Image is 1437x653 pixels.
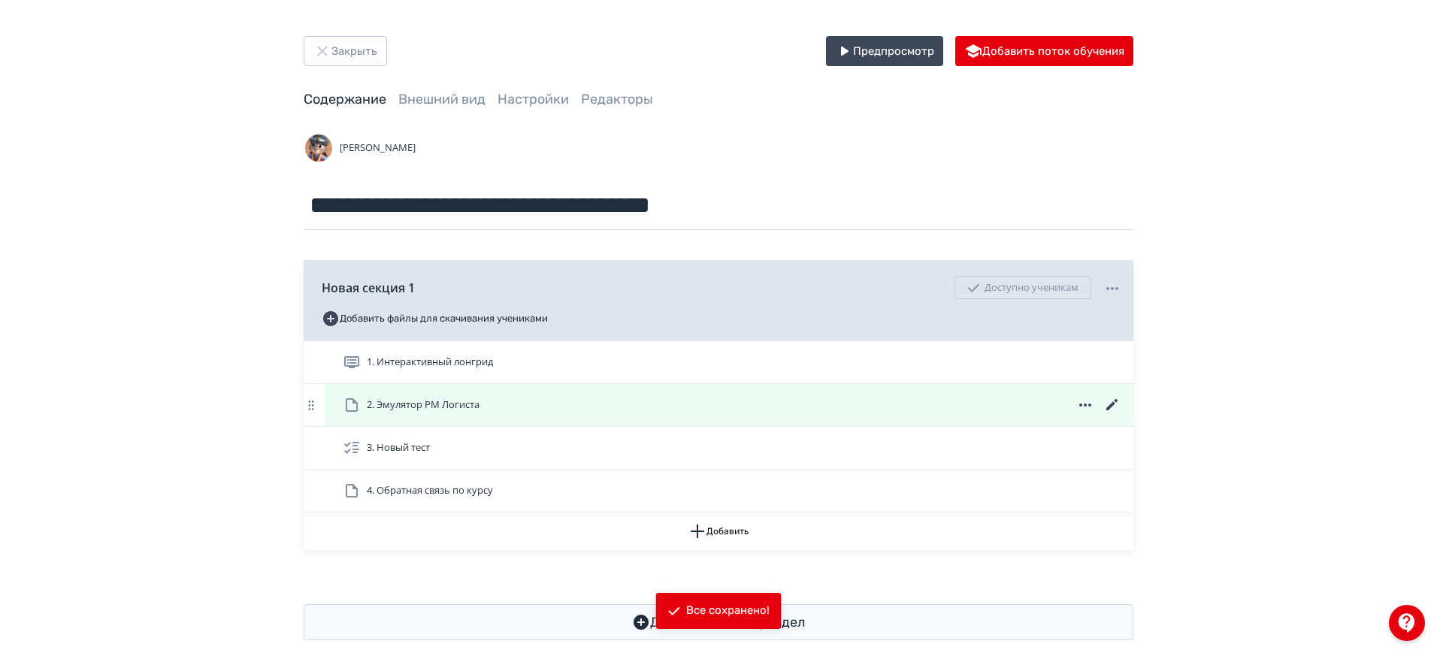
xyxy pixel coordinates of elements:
a: Внешний вид [398,91,486,107]
div: 3. Новый тест [304,427,1133,470]
button: Закрыть [304,36,387,66]
img: Avatar [304,133,334,163]
button: Предпросмотр [826,36,943,66]
a: Редакторы [581,91,653,107]
div: Доступно ученикам [954,277,1091,299]
button: Добавить [304,512,1133,550]
div: 4. Обратная связь по курсу [304,470,1133,512]
button: Добавить новый раздел [304,604,1133,640]
span: 3. Новый тест [367,440,430,455]
a: Настройки [498,91,569,107]
span: 2. Эмулятор РМ Логиста [367,398,480,413]
div: 1. Интерактивный лонгрид [304,341,1133,384]
button: Добавить файлы для скачивания учениками [322,307,548,331]
button: Добавить поток обучения [955,36,1133,66]
a: Содержание [304,91,386,107]
span: Новая секция 1 [322,279,415,297]
div: 2. Эмулятор РМ Логиста [304,384,1133,427]
span: 4. Обратная связь по курсу [367,483,493,498]
div: Все сохранено! [686,603,770,618]
span: 1. Интерактивный лонгрид [367,355,493,370]
span: [PERSON_NAME] [340,141,416,156]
